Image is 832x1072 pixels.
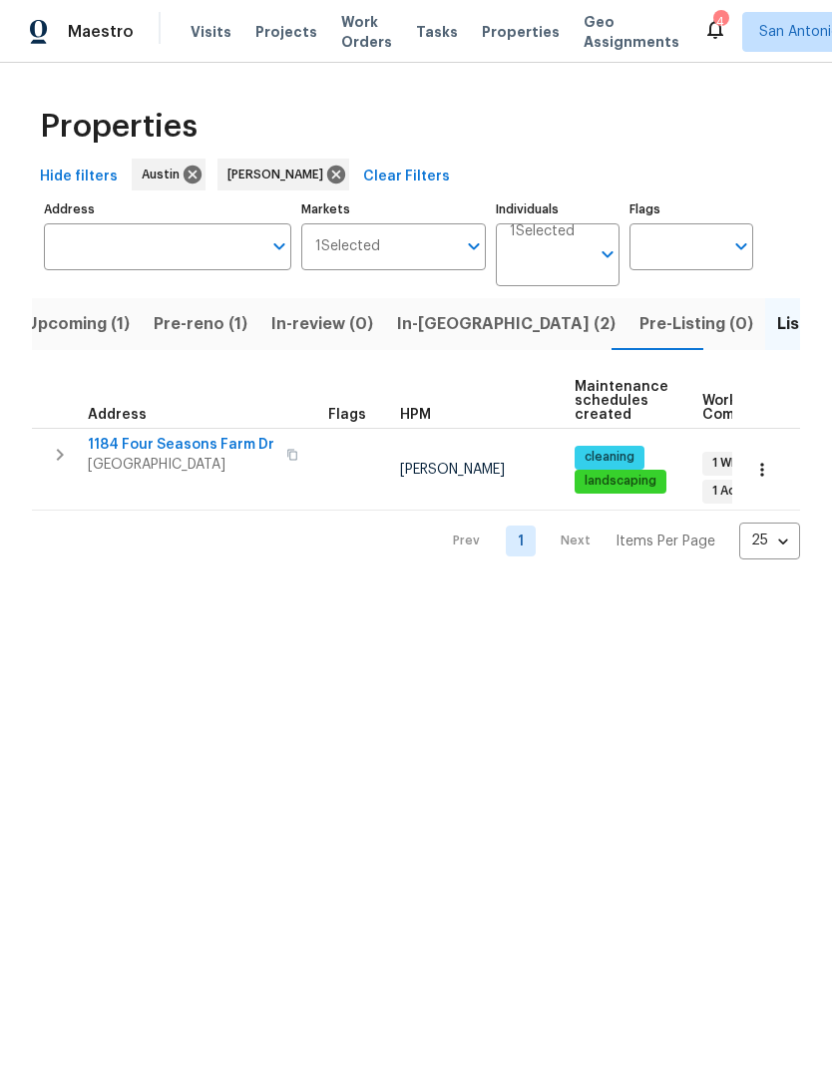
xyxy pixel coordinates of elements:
span: landscaping [577,473,664,490]
span: In-review (0) [271,310,373,338]
span: 1 Selected [510,223,575,240]
span: 1 Selected [315,238,380,255]
label: Markets [301,203,487,215]
label: Individuals [496,203,620,215]
span: Properties [482,22,560,42]
label: Flags [629,203,753,215]
span: cleaning [577,449,642,466]
span: [PERSON_NAME] [227,165,331,184]
div: [PERSON_NAME] [217,159,349,190]
p: Items Per Page [616,532,715,551]
span: Properties [40,117,198,137]
span: Work Order Completion [702,394,828,422]
span: Austin [142,165,188,184]
div: Austin [132,159,206,190]
span: Tasks [416,25,458,39]
button: Open [727,232,755,260]
span: Visits [191,22,231,42]
span: Maestro [68,22,134,42]
span: Projects [255,22,317,42]
span: 1 Accepted [704,483,788,500]
span: Hide filters [40,165,118,189]
span: Maintenance schedules created [575,380,668,422]
span: 1184 Four Seasons Farm Dr [88,435,274,455]
div: 25 [739,515,800,566]
button: Hide filters [32,159,126,195]
span: [PERSON_NAME] [400,463,505,477]
span: HPM [400,408,431,422]
button: Open [594,240,622,268]
span: Upcoming (1) [26,310,130,338]
button: Open [460,232,488,260]
span: Address [88,408,147,422]
span: 1 WIP [704,455,749,472]
span: Flags [328,408,366,422]
label: Address [44,203,291,215]
nav: Pagination Navigation [434,523,800,559]
span: In-[GEOGRAPHIC_DATA] (2) [397,310,616,338]
span: Clear Filters [363,165,450,189]
span: Pre-reno (1) [154,310,247,338]
span: [GEOGRAPHIC_DATA] [88,455,274,475]
span: Geo Assignments [584,12,679,52]
button: Open [265,232,293,260]
span: Pre-Listing (0) [639,310,753,338]
a: Goto page 1 [506,526,536,556]
button: Clear Filters [355,159,458,195]
div: 4 [713,12,727,32]
span: Work Orders [341,12,392,52]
